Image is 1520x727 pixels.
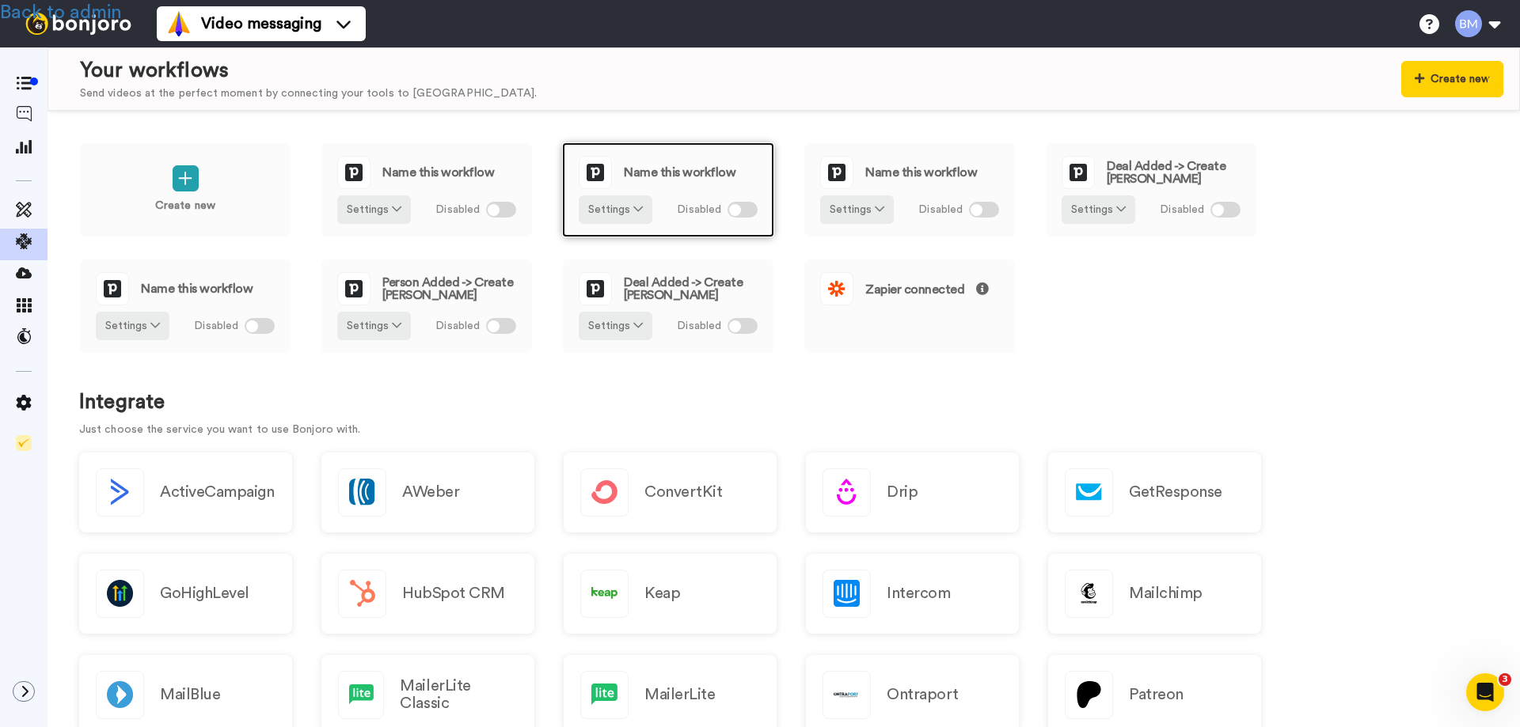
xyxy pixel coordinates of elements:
[1062,157,1094,188] img: logo_pipedrive.png
[865,166,977,179] span: Name this workflow
[579,195,652,224] button: Settings
[435,318,480,335] span: Disabled
[581,469,628,516] img: logo_convertkit.svg
[337,312,411,340] button: Settings
[80,56,537,85] div: Your workflows
[96,312,169,340] button: Settings
[1062,195,1135,224] button: Settings
[97,570,143,617] img: logo_gohighlevel.png
[1160,202,1204,218] span: Disabled
[677,202,721,218] span: Disabled
[201,13,321,35] span: Video messaging
[97,672,143,718] img: logo_mailblue.png
[644,585,680,602] h2: Keap
[918,202,963,218] span: Disabled
[1401,61,1503,97] button: Create new
[338,157,370,188] img: logo_pipedrive.png
[1129,483,1222,501] h2: GetResponse
[804,142,1016,237] a: Name this workflowSettings Disabled
[624,276,758,301] span: Deal Added -> Create [PERSON_NAME]
[1129,585,1203,602] h2: Mailchimp
[402,585,505,602] h2: HubSpot CRM
[887,686,959,703] h2: Ontraport
[97,469,143,516] img: logo_activecampaign.svg
[400,677,518,712] h2: MailerLite Classic
[321,452,534,532] a: AWeber
[1499,673,1511,686] span: 3
[644,686,715,703] h2: MailerLite
[823,672,870,718] img: logo_ontraport.svg
[79,259,291,354] a: Name this workflowSettings Disabled
[160,483,274,501] h2: ActiveCampaign
[579,157,611,188] img: logo_pipedrive.png
[321,554,534,634] a: HubSpot CRM
[806,452,1019,532] a: Drip
[821,157,853,188] img: logo_pipedrive.png
[382,276,516,301] span: Person Added -> Create [PERSON_NAME]
[194,318,238,335] span: Disabled
[564,452,777,532] a: ConvertKit
[321,142,533,237] a: Name this workflowSettings Disabled
[677,318,721,335] span: Disabled
[823,570,870,617] img: logo_intercom.svg
[402,483,459,501] h2: AWeber
[435,202,480,218] span: Disabled
[1066,570,1112,617] img: logo_mailchimp.svg
[339,672,383,718] img: logo_mailerlite.svg
[581,672,628,718] img: logo_mailerlite.svg
[562,142,774,237] a: Name this workflowSettings Disabled
[1048,554,1261,634] a: Mailchimp
[823,469,870,516] img: logo_drip.svg
[1488,74,1502,89] div: Tooltip anchor
[804,259,1016,354] a: Zapier connected
[166,11,192,36] img: vm-color.svg
[155,198,215,214] p: Create new
[337,195,411,224] button: Settings
[579,312,652,340] button: Settings
[887,483,918,501] h2: Drip
[624,166,735,179] span: Name this workflow
[1107,160,1241,185] span: Deal Added -> Create [PERSON_NAME]
[865,282,989,296] span: Zapier connected
[79,391,1488,414] h1: Integrate
[79,142,291,237] a: Create new
[160,686,220,703] h2: MailBlue
[339,469,386,516] img: logo_aweber.svg
[338,273,370,305] img: logo_pipedrive.png
[806,554,1019,634] a: Intercom
[581,570,628,617] img: logo_keap.svg
[564,554,777,634] a: Keap
[382,166,494,179] span: Name this workflow
[80,85,537,102] div: Send videos at the perfect moment by connecting your tools to [GEOGRAPHIC_DATA].
[160,585,249,602] h2: GoHighLevel
[79,422,1488,438] p: Just choose the service you want to use Bonjoro with.
[820,195,894,224] button: Settings
[1048,452,1261,532] a: GetResponse
[562,259,774,354] a: Deal Added -> Create [PERSON_NAME]Settings Disabled
[1066,469,1112,516] img: logo_getresponse.svg
[97,273,128,305] img: logo_pipedrive.png
[1066,672,1112,718] img: logo_patreon.svg
[1045,142,1257,237] a: Deal Added -> Create [PERSON_NAME]Settings Disabled
[1129,686,1184,703] h2: Patreon
[321,259,533,354] a: Person Added -> Create [PERSON_NAME]Settings Disabled
[141,282,253,295] span: Name this workflow
[1466,673,1504,711] iframe: Intercom live chat
[79,452,292,532] button: ActiveCampaign
[339,570,386,617] img: logo_hubspot.svg
[887,585,950,602] h2: Intercom
[79,554,292,634] a: GoHighLevel
[16,435,32,451] img: Checklist.svg
[644,483,722,501] h2: ConvertKit
[821,273,853,305] img: logo_zapier.svg
[579,273,611,305] img: logo_pipedrive.png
